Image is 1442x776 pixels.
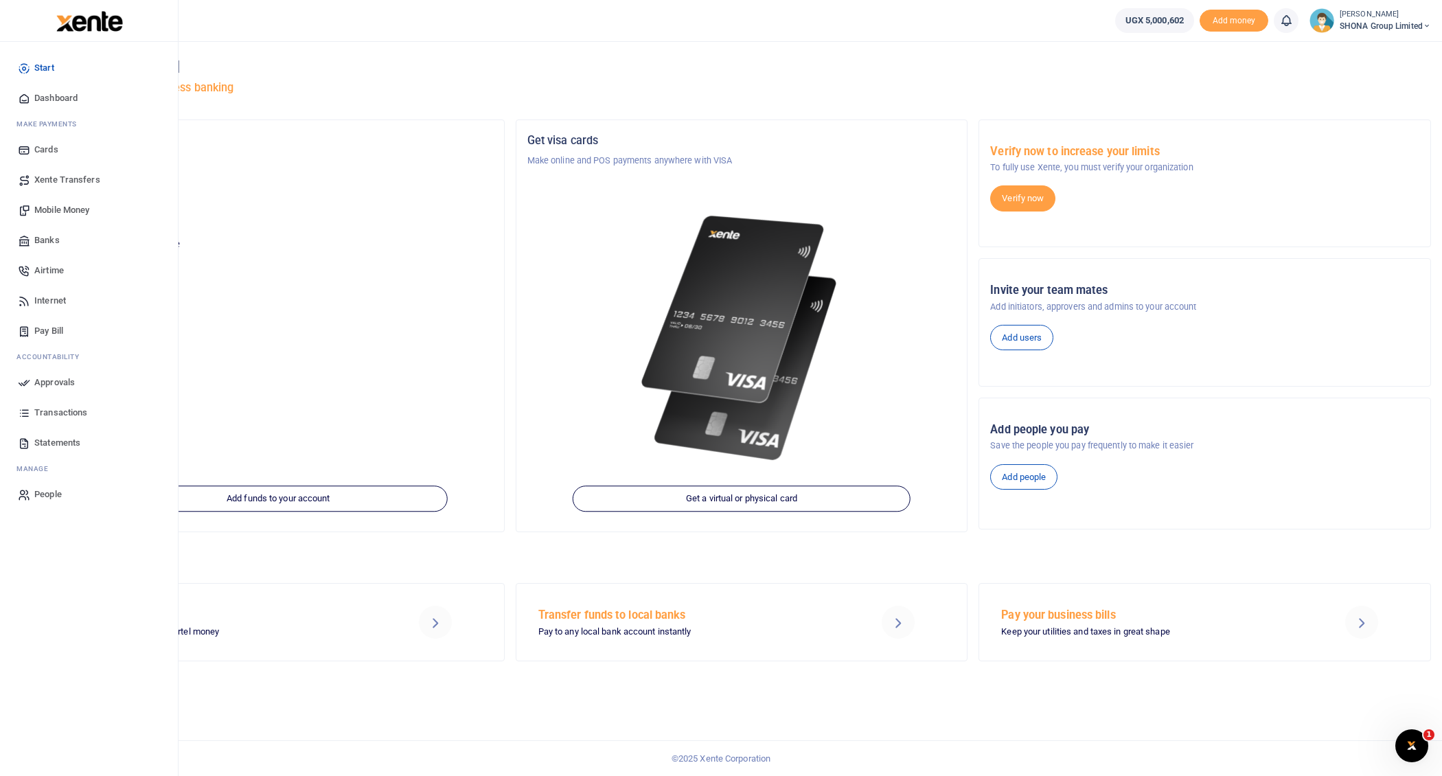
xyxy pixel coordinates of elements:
[11,225,167,255] a: Banks
[34,294,66,308] span: Internet
[1001,608,1303,622] h5: Pay your business bills
[527,134,957,148] h5: Get visa cards
[634,201,849,477] img: xente-_physical_cards.png
[11,255,167,286] a: Airtime
[34,91,78,105] span: Dashboard
[64,238,493,251] p: Your current account balance
[11,135,167,165] a: Cards
[75,625,377,639] p: MTN mobile money and Airtel money
[1110,8,1200,33] li: Wallet ballance
[527,154,957,168] p: Make online and POS payments anywhere with VISA
[52,550,1431,565] h4: Make a transaction
[516,583,968,661] a: Transfer funds to local banks Pay to any local bank account instantly
[11,428,167,458] a: Statements
[34,488,62,501] span: People
[1395,729,1428,762] iframe: Intercom live chat
[11,83,167,113] a: Dashboard
[11,367,167,398] a: Approvals
[990,300,1419,314] p: Add initiators, approvers and admins to your account
[23,464,49,474] span: anage
[52,81,1431,95] h5: Welcome to better business banking
[990,423,1419,437] h5: Add people you pay
[11,286,167,316] a: Internet
[109,486,447,512] a: Add funds to your account
[573,486,911,512] a: Get a virtual or physical card
[1200,10,1268,32] li: Toup your wallet
[11,195,167,225] a: Mobile Money
[990,439,1419,453] p: Save the people you pay frequently to make it easier
[990,464,1057,490] a: Add people
[34,143,58,157] span: Cards
[64,154,493,168] p: SHONA GROUP
[64,134,493,148] h5: Organization
[11,316,167,346] a: Pay Bill
[55,15,123,25] a: logo-small logo-large logo-large
[1125,14,1184,27] span: UGX 5,000,602
[1423,729,1434,740] span: 1
[990,185,1055,212] a: Verify now
[11,398,167,428] a: Transactions
[1340,9,1431,21] small: [PERSON_NAME]
[1001,625,1303,639] p: Keep your utilities and taxes in great shape
[34,203,89,217] span: Mobile Money
[34,406,87,420] span: Transactions
[52,59,1431,74] h4: Hello [PERSON_NAME]
[1340,20,1431,32] span: SHONA Group Limited
[64,255,493,269] h5: UGX 5,000,602
[990,325,1053,351] a: Add users
[52,583,505,661] a: Send Mobile Money MTN mobile money and Airtel money
[23,119,77,129] span: ake Payments
[1115,8,1194,33] a: UGX 5,000,602
[11,346,167,367] li: Ac
[64,207,493,221] p: SHONA Group Limited
[27,352,79,362] span: countability
[978,583,1431,661] a: Pay your business bills Keep your utilities and taxes in great shape
[538,625,840,639] p: Pay to any local bank account instantly
[34,264,64,277] span: Airtime
[64,187,493,201] h5: Account
[990,145,1419,159] h5: Verify now to increase your limits
[34,61,54,75] span: Start
[34,376,75,389] span: Approvals
[11,458,167,479] li: M
[34,436,80,450] span: Statements
[11,53,167,83] a: Start
[1309,8,1334,33] img: profile-user
[538,608,840,622] h5: Transfer funds to local banks
[75,608,377,622] h5: Send Mobile Money
[34,324,63,338] span: Pay Bill
[990,284,1419,297] h5: Invite your team mates
[1200,14,1268,25] a: Add money
[11,165,167,195] a: Xente Transfers
[1200,10,1268,32] span: Add money
[11,479,167,510] a: People
[34,173,100,187] span: Xente Transfers
[56,11,123,32] img: logo-large
[990,161,1419,174] p: To fully use Xente, you must verify your organization
[34,233,60,247] span: Banks
[11,113,167,135] li: M
[1309,8,1431,33] a: profile-user [PERSON_NAME] SHONA Group Limited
